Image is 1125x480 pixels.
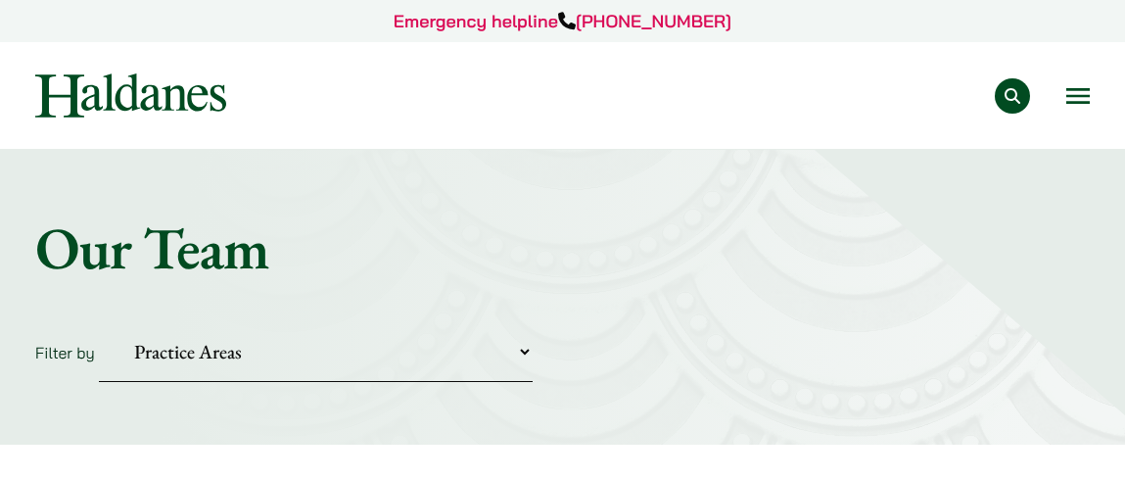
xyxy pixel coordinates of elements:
[35,73,226,118] img: Logo of Haldanes
[35,343,95,362] label: Filter by
[35,213,1090,283] h1: Our Team
[995,78,1030,114] button: Search
[394,10,731,32] a: Emergency helpline[PHONE_NUMBER]
[1066,88,1090,104] button: Open menu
